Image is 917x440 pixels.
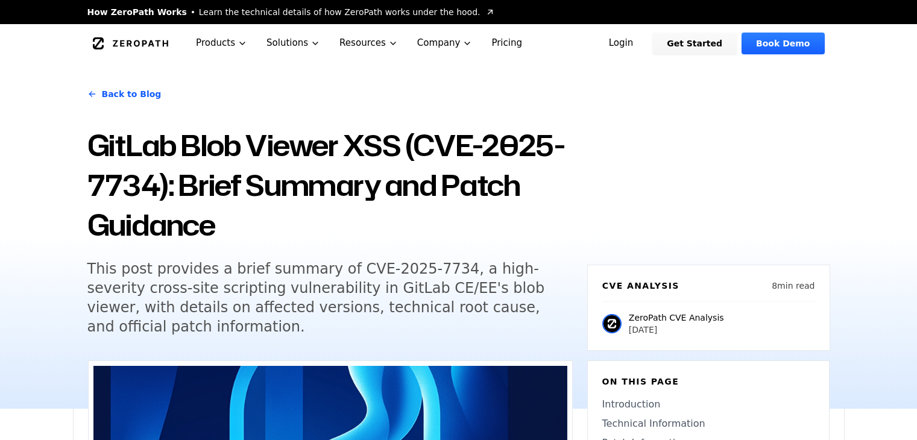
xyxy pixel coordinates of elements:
[87,6,495,18] a: How ZeroPath WorksLearn the technical details of how ZeroPath works under the hood.
[87,259,550,336] h5: This post provides a brief summary of CVE-2025-7734, a high-severity cross-site scripting vulnera...
[330,24,408,62] button: Resources
[199,6,481,18] span: Learn the technical details of how ZeroPath works under the hood.
[602,280,679,292] h6: CVE Analysis
[186,24,257,62] button: Products
[652,33,737,54] a: Get Started
[73,24,845,62] nav: Global
[257,24,330,62] button: Solutions
[742,33,824,54] a: Book Demo
[408,24,482,62] button: Company
[602,397,815,412] a: Introduction
[482,24,532,62] a: Pricing
[87,125,573,245] h1: GitLab Blob Viewer XSS (CVE-2025-7734): Brief Summary and Patch Guidance
[602,314,622,333] img: ZeroPath CVE Analysis
[602,376,815,388] h6: On this page
[629,312,724,324] p: ZeroPath CVE Analysis
[87,77,162,111] a: Back to Blog
[87,6,187,18] span: How ZeroPath Works
[594,33,648,54] a: Login
[772,280,815,292] p: 8 min read
[602,416,815,431] a: Technical Information
[629,324,724,336] p: [DATE]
